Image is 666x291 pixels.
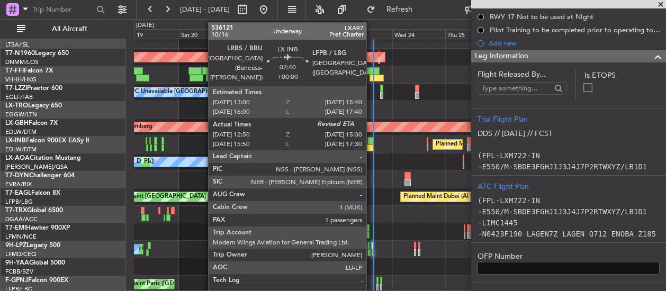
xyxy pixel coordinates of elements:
[5,68,53,74] a: T7-FFIFalcon 7X
[5,260,29,266] span: 9H-YAA
[478,230,656,249] code: -N0423F190 LAGEN7Z LAGEN Q712 ENOBA Z185 BORDI BORDI3V
[5,190,31,196] span: T7-EAGL
[5,163,68,171] a: [PERSON_NAME]/QSA
[403,189,508,205] div: Planned Maint Dubai (Al Maktoum Intl)
[478,151,540,160] code: (FPL-LXM722-IN
[5,215,38,223] a: DGAA/ACC
[445,29,499,39] div: Thu 25
[5,85,62,92] a: T7-LZZIPraetor 600
[5,85,27,92] span: T7-LZZI
[5,172,75,179] a: T7-DYNChallenger 604
[5,172,29,179] span: T7-DYN
[129,84,301,100] div: A/C Unavailable [GEOGRAPHIC_DATA] ([GEOGRAPHIC_DATA])
[5,225,26,231] span: T7-EMI
[5,242,60,249] a: 9H-LPZLegacy 500
[5,50,69,57] a: T7-N1960Legacy 650
[5,93,33,101] a: EGLF/FAB
[5,50,35,57] span: T7-N1960
[5,138,26,144] span: LX-INB
[136,21,154,30] div: [DATE]
[584,70,660,81] label: Is ETOPS
[478,69,567,80] span: Flight Released By...
[28,25,112,33] span: All Aircraft
[144,154,262,170] div: Planned Maint Nice ([GEOGRAPHIC_DATA])
[362,1,425,18] button: Refresh
[475,50,528,62] span: Leg Information
[5,155,30,161] span: LX-AOA
[5,250,36,258] a: LFMD/CEQ
[5,120,29,126] span: LX-GBH
[239,67,363,83] div: Planned Maint Tianjin ([GEOGRAPHIC_DATA])
[5,76,37,84] a: VHHH/HKG
[32,2,93,17] input: Trip Number
[5,155,81,161] a: LX-AOACitation Mustang
[232,29,286,39] div: Sun 21
[286,29,339,39] div: Mon 22
[489,39,661,48] div: Add new
[310,241,395,257] div: AOG Maint Cannes (Mandelieu)
[179,29,232,39] div: Sat 20
[478,162,647,171] code: -E550/M-SBDE3FGHJ1J3J4J7P2RTWXYZ/LB1D1
[478,196,540,205] code: (FPL-LXM722-IN
[5,242,26,249] span: 9H-LPZ
[5,68,24,74] span: T7-FFI
[5,145,37,153] a: EDLW/DTM
[5,225,70,231] a: T7-EMIHawker 900XP
[5,190,60,196] a: T7-EAGLFalcon 8X
[490,25,661,34] div: Pilot Training to be completed prior to operating to LFMD
[5,260,65,266] a: 9H-YAAGlobal 5000
[311,224,412,240] div: Planned Maint [GEOGRAPHIC_DATA]
[5,277,68,284] a: F-GPNJFalcon 900EX
[478,114,660,125] div: Trial Flight Plan
[5,207,27,214] span: T7-TRX
[12,21,115,38] button: All Aircraft
[478,128,660,139] p: DDS // [DATE] // FCST
[5,120,58,126] a: LX-GBHFalcon 7X
[478,207,647,216] code: -E550/M-SBDE3FGHJ1J3J4J7P2RTWXYZ/LB1D1
[5,103,28,109] span: LX-TRO
[5,233,37,241] a: LFMN/NCE
[478,219,518,227] code: -LIMC1445
[478,251,660,262] label: OFP Number
[5,138,89,144] a: LX-INBFalcon 900EX EASy II
[126,29,179,39] div: Fri 19
[392,29,446,39] div: Wed 24
[478,181,660,192] div: ATC Flight Plan
[5,268,33,276] a: FCBB/BZV
[5,58,38,66] a: DNMM/LOS
[490,12,593,21] div: RWY 17 Not to be used at NIght
[377,6,422,13] span: Refresh
[5,180,32,188] a: EVRA/RIX
[436,137,602,152] div: Planned Maint [GEOGRAPHIC_DATA] ([GEOGRAPHIC_DATA])
[5,41,29,49] a: LTBA/ISL
[5,277,28,284] span: F-GPNJ
[482,80,551,96] input: Type something...
[339,29,392,39] div: Tue 23
[180,5,230,14] span: [DATE] - [DATE]
[5,111,37,119] a: EGGW/LTN
[5,198,33,206] a: LFPB/LBG
[97,189,272,205] div: Unplanned Maint [GEOGRAPHIC_DATA] ([GEOGRAPHIC_DATA])
[5,103,62,109] a: LX-TROLegacy 650
[5,207,63,214] a: T7-TRXGlobal 6500
[5,128,37,136] a: EDLW/DTM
